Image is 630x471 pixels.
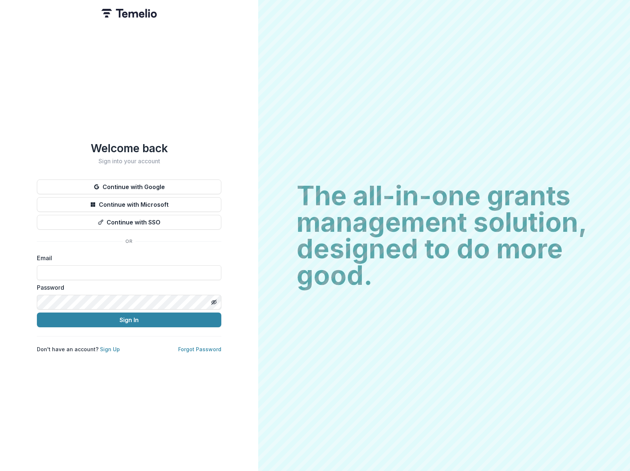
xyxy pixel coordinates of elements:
button: Continue with SSO [37,215,221,230]
p: Don't have an account? [37,345,120,353]
button: Continue with Microsoft [37,197,221,212]
h1: Welcome back [37,142,221,155]
a: Sign Up [100,346,120,352]
a: Forgot Password [178,346,221,352]
button: Continue with Google [37,179,221,194]
button: Sign In [37,313,221,327]
img: Temelio [101,9,157,18]
h2: Sign into your account [37,158,221,165]
button: Toggle password visibility [208,296,220,308]
label: Email [37,254,217,262]
label: Password [37,283,217,292]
